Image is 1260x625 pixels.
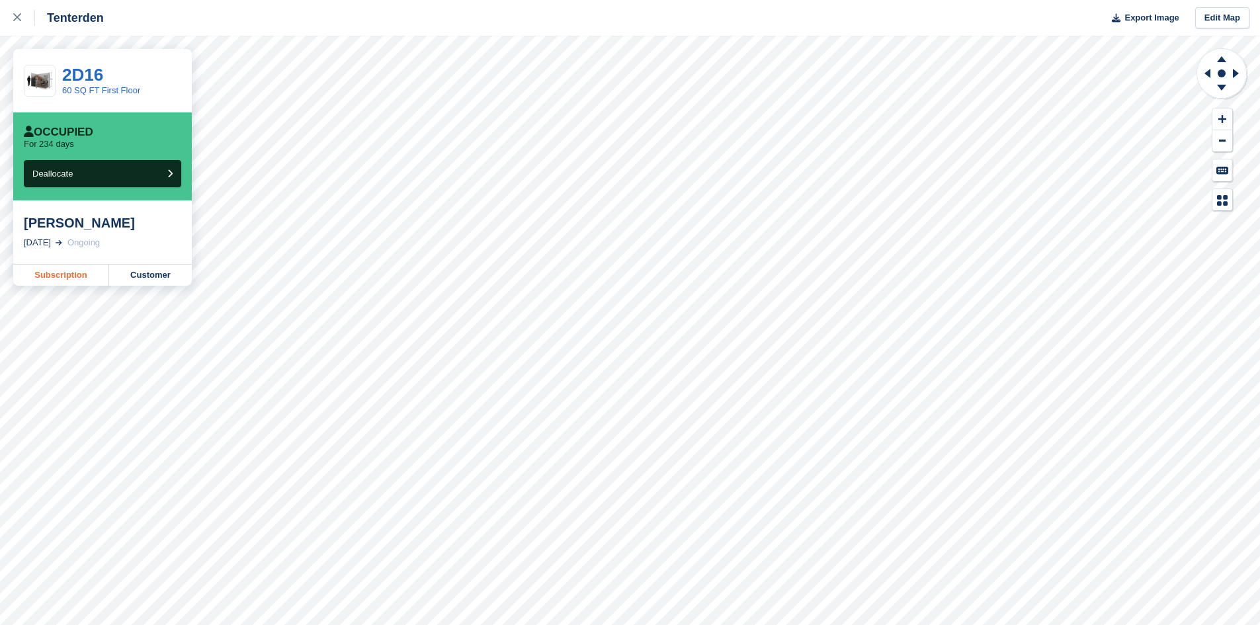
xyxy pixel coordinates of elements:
[35,10,104,26] div: Tenterden
[24,215,181,231] div: [PERSON_NAME]
[67,236,100,249] div: Ongoing
[1212,130,1232,152] button: Zoom Out
[109,265,192,286] a: Customer
[56,240,62,245] img: arrow-right-light-icn-cde0832a797a2874e46488d9cf13f60e5c3a73dbe684e267c42b8395dfbc2abf.svg
[24,236,51,249] div: [DATE]
[24,160,181,187] button: Deallocate
[13,265,109,286] a: Subscription
[62,85,140,95] a: 60 SQ FT First Floor
[1212,189,1232,211] button: Map Legend
[24,69,55,93] img: 60-sqft-unit.jpg
[24,126,93,139] div: Occupied
[1104,7,1179,29] button: Export Image
[62,65,103,85] a: 2D16
[1212,159,1232,181] button: Keyboard Shortcuts
[32,169,73,179] span: Deallocate
[1124,11,1179,24] span: Export Image
[24,139,74,149] p: For 234 days
[1212,108,1232,130] button: Zoom In
[1195,7,1249,29] a: Edit Map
